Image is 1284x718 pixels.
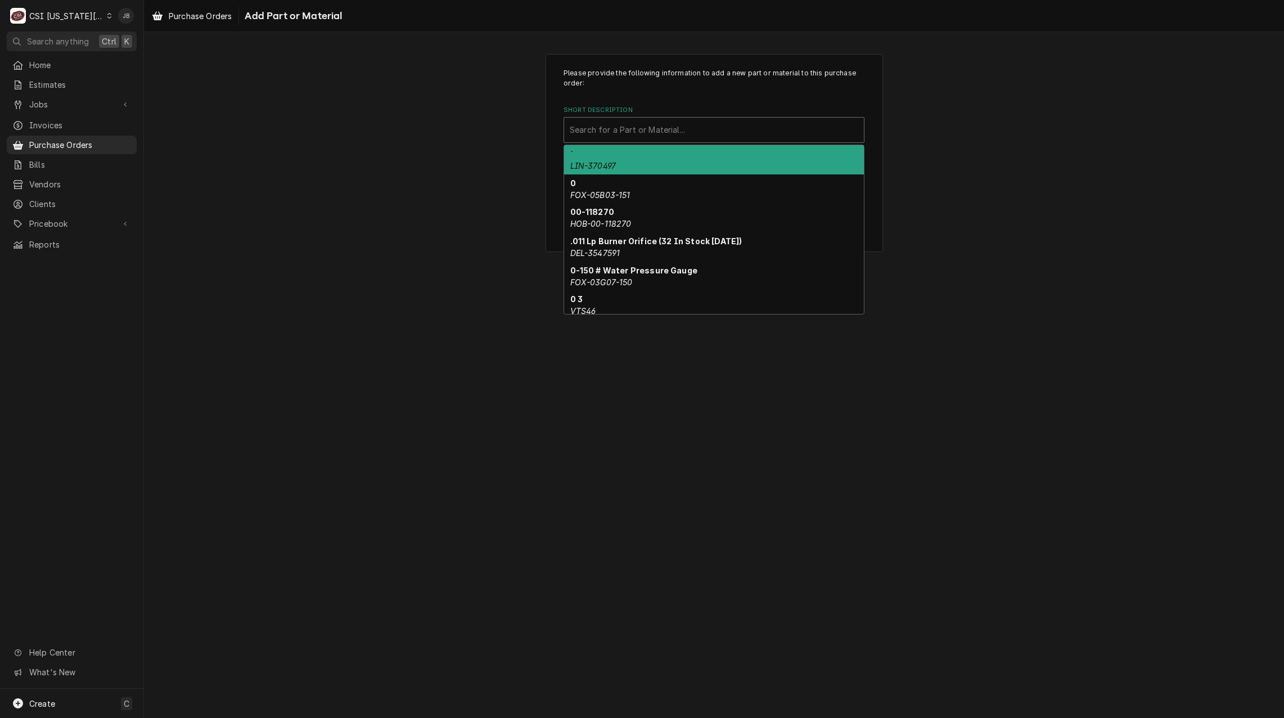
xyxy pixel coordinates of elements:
[7,136,137,154] a: Purchase Orders
[29,218,114,230] span: Pricebook
[29,666,130,678] span: What's New
[102,35,116,47] span: Ctrl
[570,190,630,200] em: FOX-05B03-151
[570,266,697,275] strong: 0-150 # Water Pressure Gauge
[29,198,131,210] span: Clients
[29,98,114,110] span: Jobs
[7,32,137,51] button: Search anythingCtrlK
[118,8,134,24] div: Joshua Bennett's Avatar
[10,8,26,24] div: C
[570,306,596,316] em: VTS46
[7,235,137,254] a: Reports
[7,95,137,114] a: Go to Jobs
[27,35,89,47] span: Search anything
[7,155,137,174] a: Bills
[570,178,576,188] strong: 0
[570,248,620,258] em: DEL-3547591
[118,8,134,24] div: JB
[546,54,883,253] div: Line Item Create/Update
[7,214,137,233] a: Go to Pricebook
[7,75,137,94] a: Estimates
[169,10,232,22] span: Purchase Orders
[570,219,632,228] em: HOB-00-118270
[7,643,137,662] a: Go to Help Center
[570,207,614,217] strong: 00-118270
[241,8,342,24] span: Add Part or Material
[29,178,131,190] span: Vendors
[570,294,583,304] strong: 0 3
[29,239,131,250] span: Reports
[564,68,864,194] div: Line Item Create/Update Form
[147,7,236,25] a: Purchase Orders
[29,647,130,658] span: Help Center
[570,277,633,287] em: FOX-03G07-150
[7,56,137,74] a: Home
[7,116,137,134] a: Invoices
[7,195,137,213] a: Clients
[570,236,742,246] strong: .011 Lp Burner Orifice (32 In Stock [DATE])
[570,161,616,170] em: LIN-370497
[29,59,131,71] span: Home
[124,698,129,710] span: C
[124,35,129,47] span: K
[29,79,131,91] span: Estimates
[29,139,131,151] span: Purchase Orders
[7,663,137,681] a: Go to What's New
[564,106,864,115] label: Short Description
[29,119,131,131] span: Invoices
[570,149,573,159] strong: `
[29,10,103,22] div: CSI [US_STATE][GEOGRAPHIC_DATA]
[29,159,131,170] span: Bills
[7,175,137,194] a: Vendors
[29,699,55,708] span: Create
[564,106,864,142] div: Short Description
[564,68,864,89] p: Please provide the following information to add a new part or material to this purchase order:
[10,8,26,24] div: CSI Kansas City's Avatar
